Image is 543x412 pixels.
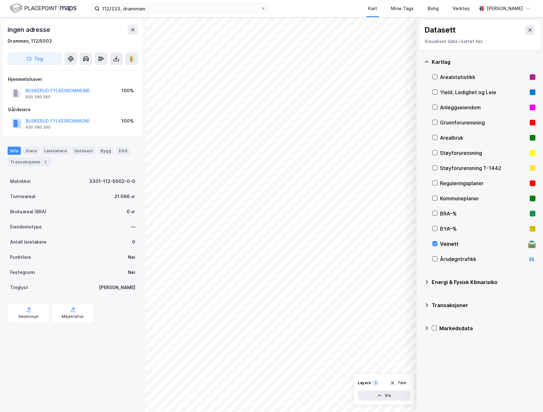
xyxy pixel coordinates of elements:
[121,87,134,94] div: 100%
[368,5,377,12] div: Kart
[432,301,535,309] div: Transaksjoner
[10,223,42,231] div: Eiendomstype
[121,117,134,125] div: 100%
[440,73,527,81] div: Arealstatistikk
[440,210,527,217] div: BRA–%
[424,38,535,45] div: Visualiser data i kartet her.
[10,269,35,276] div: Festegrunn
[42,159,48,165] div: 2
[42,147,69,155] div: Leietakere
[511,382,543,412] div: Kontrollprogram for chat
[511,382,543,412] iframe: Chat Widget
[89,178,135,185] div: 3301-112-5002-0-0
[440,195,527,202] div: Kommuneplaner
[10,284,28,291] div: Tinglyst
[10,238,46,246] div: Antall leietakere
[132,238,135,246] div: 0
[432,58,535,66] div: Kartlag
[440,255,525,263] div: Årsdøgntrafikk
[23,147,39,155] div: Eiere
[98,147,114,155] div: Bygg
[440,119,527,126] div: Grunnforurensning
[10,178,31,185] div: Matrikkel
[440,104,527,111] div: Anleggseiendom
[440,164,527,172] div: Støyforurensning T-1442
[131,223,135,231] div: —
[18,314,39,319] div: Geoinnsyn
[391,5,414,12] div: Mine Tags
[424,25,456,35] div: Datasett
[453,5,470,12] div: Verktøy
[10,193,35,200] div: Tomteareal
[440,225,527,233] div: BYA–%
[100,4,261,13] input: Søk på adresse, matrikkel, gårdeiere, leietakere eller personer
[8,25,51,35] div: Ingen adresse
[440,88,527,96] div: Yield, Ledighet og Leie
[128,269,135,276] div: Nei
[440,240,525,248] div: Veinett
[8,52,62,65] button: Tag
[439,324,535,332] div: Markedsdata
[10,208,46,215] div: Bruksareal (BRA)
[62,314,84,319] div: Miljøstatus
[440,134,527,142] div: Arealbruk
[10,3,76,14] img: logo.f888ab2527a4732fd821a326f86c7f29.svg
[372,380,379,386] div: 1
[26,125,51,130] div: 930 580 260
[8,106,137,113] div: Gårdeiere
[358,391,410,401] button: Vis
[99,284,135,291] div: [PERSON_NAME]
[528,240,536,248] div: 🛣️
[8,76,137,83] div: Hjemmelshaver
[127,208,135,215] div: 0 ㎡
[358,380,371,385] div: Layers
[114,193,135,200] div: 21 096 ㎡
[8,147,21,155] div: Info
[440,149,527,157] div: Støyforurensning
[116,147,130,155] div: ESG
[72,147,95,155] div: Datasett
[428,5,439,12] div: Bolig
[8,37,52,45] div: Drammen, 112/5002
[386,378,410,388] button: Tøm
[128,253,135,261] div: Nei
[487,5,523,12] div: [PERSON_NAME]
[26,94,51,100] div: 930 580 260
[10,253,31,261] div: Punktleie
[8,157,51,166] div: Transaksjoner
[440,179,527,187] div: Reguleringsplaner
[432,278,535,286] div: Energi & Fysisk Klimarisiko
